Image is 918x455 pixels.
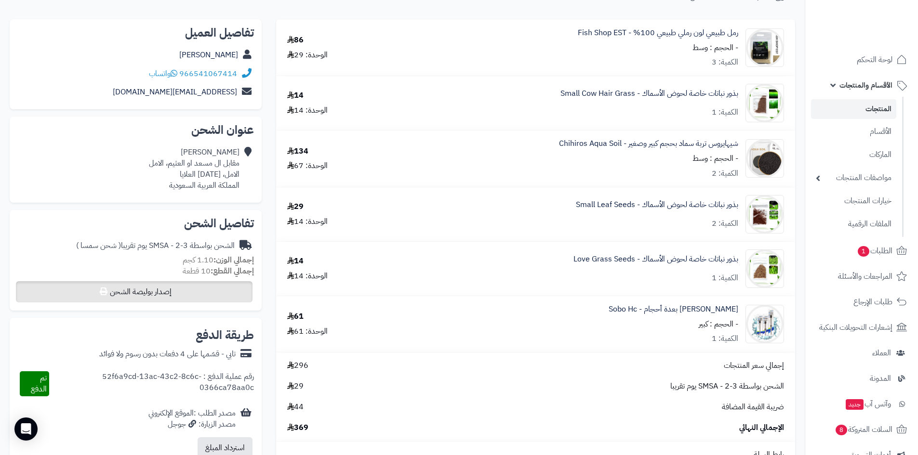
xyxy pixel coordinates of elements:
small: - الحجم : وسط [692,153,738,164]
div: تابي - قسّمها على 4 دفعات بدون رسوم ولا فوائد [99,349,236,360]
a: الأقسام [811,121,896,142]
div: Open Intercom Messenger [14,417,38,441]
h2: طريقة الدفع [196,329,254,341]
a: طلبات الإرجاع [811,290,912,313]
a: العملاء [811,341,912,364]
img: 1682660052-22450215_ffc1a3937-a47a7-46f9-a315-9ease098e6d5b_102a4_1024-2000x2000wvbnmkjhgyuio543s... [746,249,784,288]
span: 369 [287,422,308,433]
div: 29 [287,201,304,212]
div: الكمية: 2 [712,218,738,229]
a: الملفات الرقمية [811,214,896,234]
div: الوحدة: 67 [287,160,328,171]
small: - الحجم : كبير [699,318,738,330]
div: 134 [287,146,308,157]
a: [EMAIL_ADDRESS][DOMAIN_NAME] [113,86,237,98]
a: إشعارات التحويلات البنكية [811,316,912,339]
h2: تفاصيل العميل [17,27,254,39]
span: 296 [287,360,308,371]
a: خيارات المنتجات [811,191,896,211]
span: السلات المتروكة [835,423,892,436]
span: المدونة [870,372,891,385]
div: [PERSON_NAME] مقابل ال مسعد او العثيم، الامل الامل، [DATE] العلايا المملكة العربية السعودية [149,147,239,191]
a: المنتجات [811,99,896,119]
a: واتساب [149,68,177,79]
span: 1 [858,246,869,257]
div: الكمية: 1 [712,333,738,344]
span: إجمالي سعر المنتجات [724,360,784,371]
img: 1682660462-Dwarf-Hair-Grass-P1%D8%B6%D8%B4%D8%A62%D8%B5%D8%B3%D8%A1%D8%AB%D9%82%D9%81%D8%BAlant-9... [746,84,784,122]
small: - الحجم : وسط [692,42,738,53]
button: إصدار بوليصة الشحن [16,281,253,302]
span: الطلبات [857,244,892,258]
div: الشحن بواسطة SMSA - 2-3 يوم تقريبا [76,240,235,251]
h2: تفاصيل الشحن [17,218,254,229]
a: المدونة [811,367,912,390]
div: الكمية: 3 [712,57,738,68]
span: 44 [287,402,304,413]
div: 14 [287,256,304,267]
div: مصدر الزيارة: جوجل [148,419,236,430]
div: الوحدة: 14 [287,271,328,282]
a: بذور نباتات خاصة لحوض الأسماك - Small Cow Hair Grass [560,88,738,99]
span: العملاء [872,346,891,360]
a: بذور نباتات خاصة لحوض الأسماك - Love Grass Seeds [573,254,738,265]
a: مواصفات المنتجات [811,168,896,188]
div: الوحدة: 61 [287,326,328,337]
div: الكمية: 2 [712,168,738,179]
a: شيهايروس تربة سماد بحجم كبير وصغير - Chihiros Aqua Soil [559,138,738,149]
h2: عنوان الشحن [17,124,254,136]
span: جديد [846,399,864,410]
span: لوحة التحكم [857,53,892,66]
span: 8 [836,425,847,435]
img: 1682658692-22450215_ffc1a3937-a47a7-46f9-a315-9ease098e6d5b_102a4_1024-2000x2000w1234567890po-90x... [746,195,784,234]
div: الوحدة: 14 [287,216,328,227]
a: المراجعات والأسئلة [811,265,912,288]
span: تم الدفع [31,372,47,395]
img: 1692708434-dd6de79782e80582524dd0a28cbd91e5f74c7a1a_originaldcsewq-90x90.jpg [746,28,784,67]
span: الأقسام والمنتجات [839,78,892,92]
div: الوحدة: 29 [287,50,328,61]
a: لوحة التحكم [811,48,912,71]
small: 1.10 كجم [183,254,254,266]
span: الشحن بواسطة SMSA - 2-3 يوم تقريبا [670,381,784,392]
a: بذور نباتات خاصة لحوض الأسماك - Small Leaf Seeds [576,199,738,210]
img: 1717726747-1s111WswweeksAqEWEFsuaegshryjDEDWEhtgr-90x90.jpg [746,139,784,178]
a: 966541067414 [179,68,237,79]
span: إشعارات التحويلات البنكية [819,321,892,334]
small: 10 قطعة [183,265,254,277]
span: ضريبة القيمة المضافة [722,402,784,413]
div: الكمية: 1 [712,273,738,284]
a: السلات المتروكة8 [811,418,912,441]
div: الكمية: 1 [712,107,738,118]
div: مصدر الطلب :الموقع الإلكتروني [148,408,236,430]
a: [PERSON_NAME] بعدة أحجام - Sobo Hc [609,304,738,315]
div: رقم عملية الدفع : 52f6a9cd-13ac-43c2-8c6c-0366ca78aa0c [49,371,254,396]
div: 14 [287,90,304,101]
span: المراجعات والأسئلة [838,270,892,283]
a: الطلبات1 [811,239,912,262]
div: 61 [287,311,304,322]
div: 86 [287,35,304,46]
strong: إجمالي القطع: [211,265,254,277]
a: وآتس آبجديد [811,392,912,416]
div: الوحدة: 14 [287,105,328,116]
a: رمل طبيعي لون رملي طبيعي 100% - Fish Shop EST [578,27,738,39]
a: [PERSON_NAME] [179,49,238,61]
strong: إجمالي الوزن: [213,254,254,266]
span: ( شحن سمسا ) [76,240,121,251]
img: 1739038185-61Sc4BA91XL._SL1000_-90x90.jpg [746,305,784,343]
a: الماركات [811,144,896,165]
span: طلبات الإرجاع [853,295,892,309]
span: وآتس آب [845,397,891,411]
span: 29 [287,381,304,392]
span: الإجمالي النهائي [739,422,784,433]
